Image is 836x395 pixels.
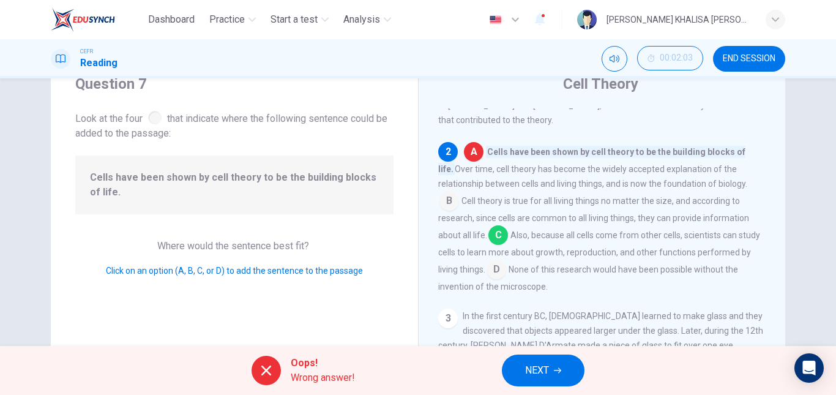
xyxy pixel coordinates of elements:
[148,12,195,27] span: Dashboard
[209,12,245,27] span: Practice
[80,56,118,70] h1: Reading
[291,371,355,385] span: Wrong answer!
[438,196,749,240] span: Cell theory is true for all living things no matter the size, and according to research, since ce...
[637,46,703,70] button: 00:02:03
[438,265,738,292] span: None of this research would have been possible without the invention of the microscope.
[271,12,318,27] span: Start a test
[143,9,200,31] button: Dashboard
[723,54,775,64] span: END SESSION
[75,108,394,141] span: Look at the four that indicate where the following sentence could be added to the passage:
[602,46,627,72] div: Mute
[487,260,506,279] span: D
[464,142,483,162] span: A
[606,12,751,27] div: [PERSON_NAME] KHALISA [PERSON_NAME]
[525,362,549,379] span: NEXT
[343,12,380,27] span: Analysis
[713,46,785,72] button: END SESSION
[563,74,638,94] h4: Cell Theory
[438,309,458,328] div: 3
[157,240,312,252] span: Where would the sentence best fit?
[106,266,363,276] span: Click on an option (A, B, C, or D) to add the sentence to the passage
[637,46,703,72] div: Hide
[51,7,143,32] a: EduSynch logo
[90,170,379,200] span: Cells have been shown by cell theory to be the building blocks of life.
[488,15,503,24] img: en
[438,164,747,189] span: Over time, cell theory has become the widely accepted explanation of the relationship between cel...
[438,230,760,274] span: Also, because all cells come from other cells, scientists can study cells to learn more about gro...
[439,191,459,211] span: B
[438,142,458,162] div: 2
[291,356,355,371] span: Oops!
[266,9,334,31] button: Start a test
[488,225,508,245] span: C
[794,353,824,383] div: Open Intercom Messenger
[204,9,261,31] button: Practice
[338,9,396,31] button: Analysis
[577,10,597,29] img: Profile picture
[502,355,584,386] button: NEXT
[438,146,745,175] span: Cells have been shown by cell theory to be the building blocks of life.
[51,7,115,32] img: EduSynch logo
[80,47,93,56] span: CEFR
[660,53,693,63] span: 00:02:03
[75,74,394,94] h4: Question 7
